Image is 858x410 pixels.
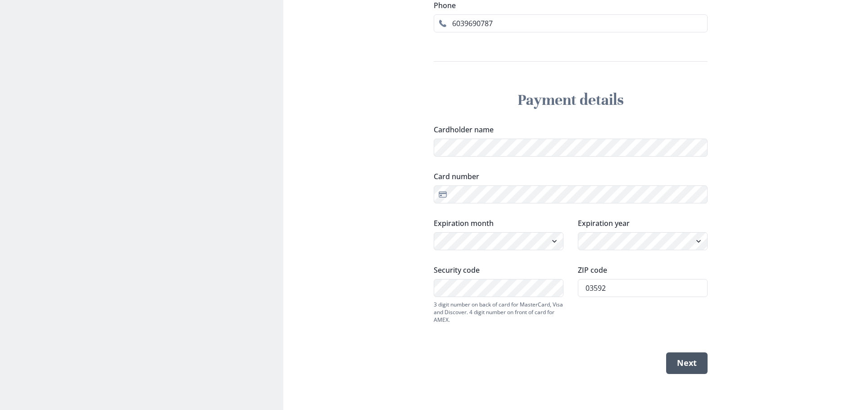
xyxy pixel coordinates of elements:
[578,265,702,275] label: ZIP code
[434,265,558,275] label: Security code
[434,218,558,229] label: Expiration month
[434,90,708,110] h2: Payment details
[434,124,702,135] label: Cardholder name
[434,171,702,182] label: Card number
[666,352,708,374] button: Next
[578,218,702,229] label: Expiration year
[434,301,563,324] div: 3 digit number on back of card for MasterCard, Visa and Discover. 4 digit number on front of card...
